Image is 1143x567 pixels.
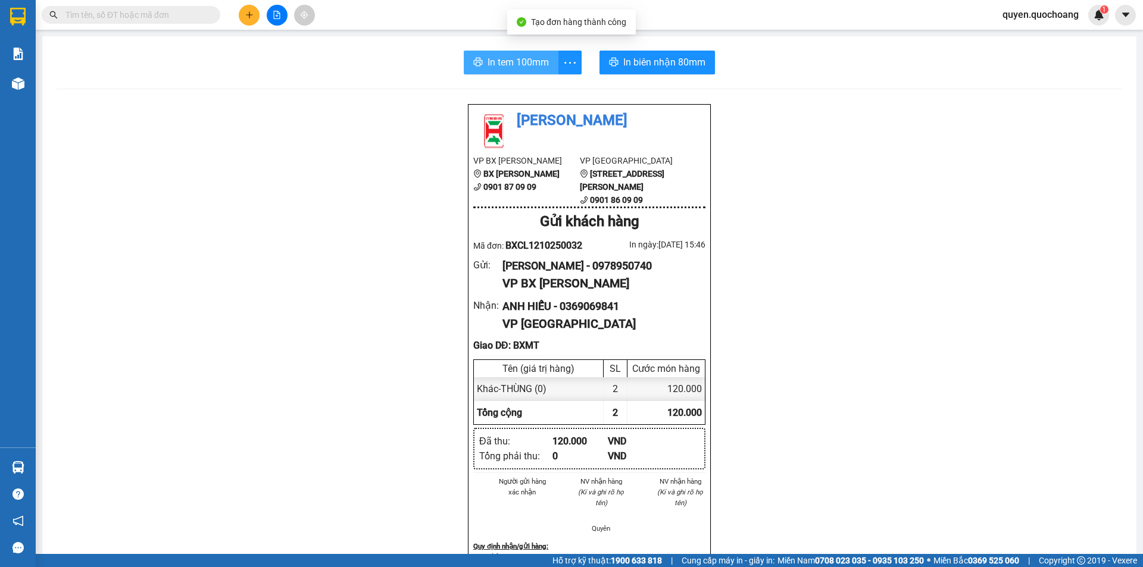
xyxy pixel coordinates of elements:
li: Người gửi hàng xác nhận [497,476,548,497]
span: aim [300,11,308,19]
span: Miền Nam [777,554,924,567]
span: Nhận: [114,10,142,23]
div: Tổng phải thu : [479,449,552,463]
span: Tạo đơn hàng thành công [531,17,626,27]
div: VND [608,449,663,463]
span: question-circle [13,488,24,500]
li: VP [GEOGRAPHIC_DATA] [580,154,686,167]
span: 2 [613,407,618,418]
img: logo.jpg [473,109,515,151]
div: VND [608,434,663,449]
span: plus [245,11,254,19]
div: VP [GEOGRAPHIC_DATA] [502,315,696,333]
div: Gửi khách hàng [473,211,705,233]
span: | [671,554,673,567]
span: Tổng cộng [477,407,522,418]
div: Quy định nhận/gửi hàng : [473,541,705,552]
button: aim [294,5,315,26]
span: printer [609,57,619,68]
span: | [1028,554,1030,567]
li: VP BX [PERSON_NAME] [473,154,580,167]
div: [PERSON_NAME] - 0978950740 [502,258,696,274]
strong: 0369 525 060 [968,556,1019,565]
div: 0708276507 [10,53,105,70]
span: Miền Bắc [933,554,1019,567]
div: Tên (giá trị hàng) [477,363,600,374]
span: printer [473,57,483,68]
div: In ngày: [DATE] 15:46 [589,238,705,251]
span: check-circle [517,17,526,27]
input: Tìm tên, số ĐT hoặc mã đơn [65,8,206,21]
div: 0 [552,449,608,463]
img: logo-vxr [10,8,26,26]
span: BXMT [131,68,180,89]
button: plus [239,5,260,26]
div: SL [607,363,624,374]
span: caret-down [1120,10,1131,20]
span: In biên nhận 80mm [623,55,705,70]
span: Gửi: [10,11,29,24]
span: quyen.quochoang [993,7,1088,22]
div: BX [PERSON_NAME] [10,10,105,39]
span: search [49,11,58,19]
span: Cung cấp máy in - giấy in: [682,554,775,567]
strong: 0708 023 035 - 0935 103 250 [815,556,924,565]
span: Hỗ trợ kỹ thuật: [552,554,662,567]
img: warehouse-icon [12,461,24,474]
div: VP BX [PERSON_NAME] [502,274,696,293]
b: 0901 86 09 09 [590,195,643,205]
div: Nhận : [473,298,502,313]
div: 120.000 [627,377,705,400]
b: BX [PERSON_NAME] [483,169,560,178]
span: Khác - THÙNG (0) [477,383,546,394]
li: Quyên [576,523,627,534]
div: Mã đơn: [473,238,589,253]
button: printerIn tem 100mm [464,51,558,74]
div: Giao DĐ: BXMT [473,338,705,353]
div: 2 [604,377,627,400]
li: NV nhận hàng [655,476,705,487]
div: Cước món hàng [630,363,702,374]
span: environment [473,170,482,178]
span: In tem 100mm [488,55,549,70]
span: file-add [273,11,281,19]
span: notification [13,515,24,527]
span: DĐ: [114,74,131,87]
div: 120.000 [552,434,608,449]
i: (Kí và ghi rõ họ tên) [657,488,703,507]
li: [PERSON_NAME] [473,109,705,132]
span: environment [580,170,588,178]
div: Gửi : [473,258,502,272]
div: ANH HIẾU - 0369069841 [502,298,696,315]
div: 0934995093 [114,51,235,68]
button: printerIn biên nhận 80mm [599,51,715,74]
span: 120.000 [667,407,702,418]
button: file-add [267,5,288,26]
span: phone [580,196,588,204]
p: Biên nhận có giá trị trong vòng 10 ngày. [473,552,705,562]
button: caret-down [1115,5,1136,26]
button: more [558,51,582,74]
div: [PERSON_NAME] [10,39,105,53]
strong: 1900 633 818 [611,556,662,565]
img: warehouse-icon [12,77,24,90]
img: icon-new-feature [1094,10,1104,20]
span: phone [473,183,482,191]
b: 0901 87 09 09 [483,182,536,192]
span: 1 [1102,5,1106,14]
span: DĐ: [10,76,27,89]
span: copyright [1077,556,1085,565]
div: Đã thu : [479,434,552,449]
div: ANH HOÀNG ANH [114,37,235,51]
div: [GEOGRAPHIC_DATA] [114,10,235,37]
span: CẦU RẠCH ĐÀO [10,70,99,111]
span: ⚪️ [927,558,930,563]
i: (Kí và ghi rõ họ tên) [578,488,624,507]
b: [STREET_ADDRESS][PERSON_NAME] [580,169,664,192]
span: more [558,55,581,70]
sup: 1 [1100,5,1108,14]
span: message [13,542,24,553]
img: solution-icon [12,48,24,60]
span: BXCL1210250032 [505,240,582,251]
li: NV nhận hàng [576,476,627,487]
